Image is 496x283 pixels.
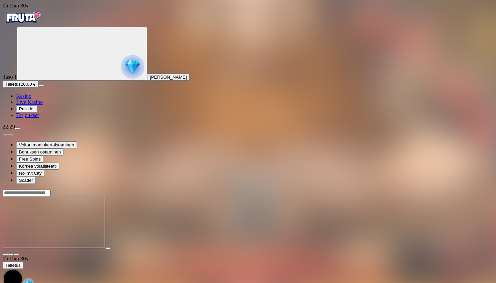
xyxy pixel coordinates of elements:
[3,74,17,80] span: Taso 1
[38,85,44,87] button: menu
[16,170,44,177] button: Nolimit City
[16,163,59,170] button: Korkea volatiliteetti
[5,82,21,87] span: Talletus
[16,148,63,155] button: Bonuksen ostaminen
[21,82,35,87] span: 20.00 €
[19,106,35,111] span: Palkkiot
[3,190,51,196] input: Search
[16,112,39,118] a: gift-inverted iconTarjoukset
[3,253,8,255] button: close icon
[16,155,43,163] button: Free Spins
[19,149,61,154] span: Bonuksen ostaminen
[16,99,43,105] span: Live Kasino
[16,105,37,112] button: reward iconPalkkiot
[15,128,20,130] button: menu
[16,112,39,118] span: Tarjoukset
[16,141,77,148] button: Voiton moninkertaistaminen
[19,142,74,147] span: Voiton moninkertaistaminen
[3,9,43,26] img: Fruta
[3,124,15,130] span: 22:29
[3,134,8,136] button: prev slide
[5,263,21,268] span: Talletus
[3,256,28,261] span: user session time
[3,196,105,248] iframe: Fire In The Hole xBomb
[16,177,36,184] button: Scatter
[3,81,38,88] button: Talletusplus icon20.00 €
[3,3,28,8] span: user session time
[8,134,13,136] button: next slide
[17,27,147,81] button: reward progress
[19,178,33,183] span: Scatter
[16,93,31,99] a: diamond iconKasino
[150,75,187,80] span: [PERSON_NAME]
[19,157,40,162] span: Free Spins
[121,55,144,79] img: reward progress
[3,9,493,118] nav: Primary
[16,93,31,99] span: Kasino
[147,74,190,81] button: [PERSON_NAME]
[8,253,13,255] button: chevron-down icon
[19,171,42,176] span: Nolimit City
[19,164,57,169] span: Korkea volatiliteetti
[16,99,43,105] a: poker-chip iconLive Kasino
[3,262,23,269] button: Talletus
[105,247,111,249] button: play icon
[3,21,43,27] a: Fruta
[13,253,19,255] button: fullscreen icon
